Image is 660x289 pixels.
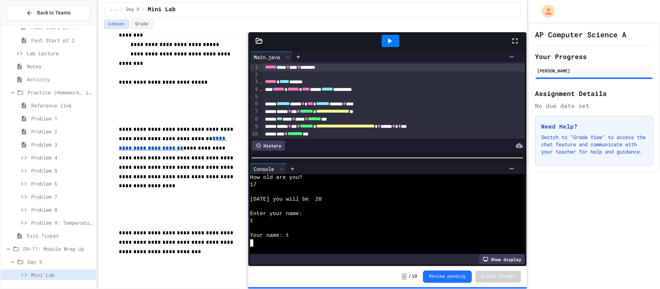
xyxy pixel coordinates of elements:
[259,79,263,85] span: Fold line
[250,93,259,101] div: 5
[31,206,93,214] span: Problem 8
[28,258,93,266] span: Day 9
[27,50,93,57] span: Lab Lecture
[31,102,93,109] span: Reference link
[110,7,118,13] span: ...
[541,134,647,155] p: Switch to "Grade View" to access the chat feature and communicate with your teacher for help and ...
[535,101,653,110] div: No due date set
[250,210,302,218] span: Enter your name:
[534,3,557,20] div: My Account
[148,5,176,14] span: Mini Lab
[27,232,93,240] span: Exit Ticket
[481,274,515,280] span: Submit Answer
[31,141,93,148] span: Problem 3
[250,181,257,189] span: 17
[31,193,93,201] span: Problem 7
[250,53,283,61] div: Main.java
[535,88,653,99] h2: Assignment Details
[250,108,259,116] div: 7
[31,180,93,188] span: Problem 6
[23,245,93,253] span: D9-11: Module Wrap Up
[259,86,263,92] span: Fold line
[31,167,93,175] span: Problem 5
[104,20,129,29] button: Lesson
[31,219,93,227] span: Problem 9: Temperature Converter
[412,274,417,280] span: 10
[250,138,259,146] div: 11
[130,20,153,29] button: Grade
[537,67,651,74] div: [PERSON_NAME]
[31,115,93,122] span: Problem 1
[250,163,287,174] div: Console
[476,271,521,282] button: Submit Answer
[402,273,407,280] span: -
[250,196,322,203] span: [DATE] you will be 20
[121,7,123,13] span: /
[31,154,93,162] span: Problem 4
[31,37,93,44] span: Fast Start pt.2
[535,51,653,62] h2: Your Progress
[250,165,278,173] div: Console
[423,271,472,283] button: Review pending
[27,63,93,70] span: Notes
[37,9,71,17] span: Back to Teams
[250,51,292,62] div: Main.java
[252,141,285,151] div: History
[250,78,259,86] div: 3
[31,271,93,279] span: Mini Lab
[250,232,289,239] span: Your name: t
[31,128,93,135] span: Problem 2
[250,100,259,108] div: 6
[250,174,302,181] span: How old are you?
[250,86,259,93] div: 4
[535,29,626,39] h1: AP Computer Science A
[142,7,145,13] span: /
[250,218,253,225] span: t
[250,130,259,138] div: 10
[126,7,139,13] span: Day 9
[250,116,259,123] div: 8
[408,274,411,280] span: /
[250,64,259,71] div: 1
[250,71,259,79] div: 2
[27,76,93,83] span: Activity
[479,254,525,264] div: Show display
[28,89,93,96] span: Practice (Homework, if needed)
[250,123,259,131] div: 9
[541,122,647,131] h3: Need Help?
[7,5,90,21] button: Back to Teams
